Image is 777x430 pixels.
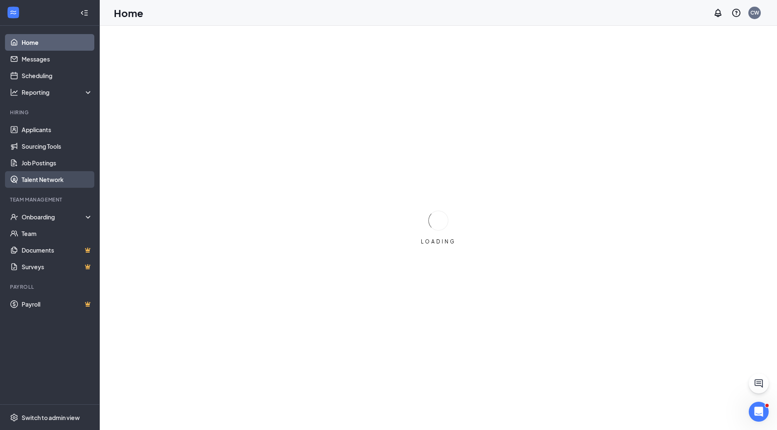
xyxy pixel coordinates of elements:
[22,88,93,96] div: Reporting
[749,402,769,422] iframe: Intercom live chat
[754,378,764,388] svg: ChatActive
[10,213,18,221] svg: UserCheck
[22,171,93,188] a: Talent Network
[22,155,93,171] a: Job Postings
[418,238,459,245] div: LOADING
[22,121,93,138] a: Applicants
[22,138,93,155] a: Sourcing Tools
[731,8,741,18] svg: QuestionInfo
[22,67,93,84] a: Scheduling
[749,373,769,393] button: ChatActive
[22,51,93,67] a: Messages
[22,242,93,258] a: DocumentsCrown
[22,213,86,221] div: Onboarding
[22,413,80,422] div: Switch to admin view
[22,225,93,242] a: Team
[9,8,17,17] svg: WorkstreamLogo
[22,296,93,312] a: PayrollCrown
[10,283,91,290] div: Payroll
[10,196,91,203] div: Team Management
[10,413,18,422] svg: Settings
[114,6,143,20] h1: Home
[713,8,723,18] svg: Notifications
[22,34,93,51] a: Home
[80,9,89,17] svg: Collapse
[10,109,91,116] div: Hiring
[10,88,18,96] svg: Analysis
[750,9,759,16] div: CW
[22,258,93,275] a: SurveysCrown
